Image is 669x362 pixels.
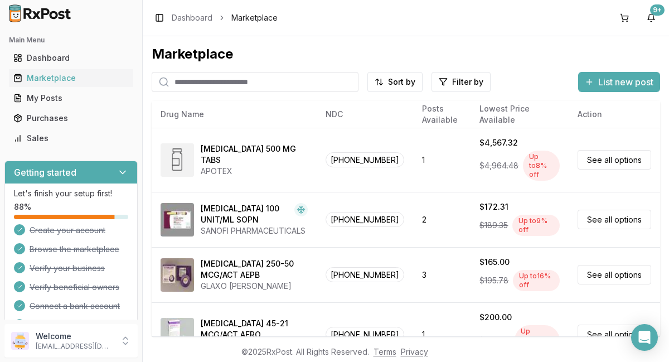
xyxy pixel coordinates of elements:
div: My Posts [13,93,129,104]
th: Lowest Price Available [471,101,569,128]
button: 9+ [642,9,660,27]
td: 2 [413,192,471,247]
a: See all options [578,150,651,170]
div: Up to 16 % off [513,270,560,291]
div: $200.00 [479,312,512,323]
nav: breadcrumb [172,12,278,23]
a: Sales [9,128,133,148]
p: Welcome [36,331,113,342]
span: $189.35 [479,220,508,231]
div: Open Intercom Messenger [631,324,658,351]
span: Browse the marketplace [30,244,119,255]
span: [PHONE_NUMBER] [326,152,404,167]
img: Advair HFA 45-21 MCG/ACT AERO [161,318,194,351]
span: $250.80 [479,335,510,346]
img: Abiraterone Acetate 500 MG TABS [161,143,194,177]
button: Marketplace [4,69,138,87]
div: Sales [13,133,129,144]
span: Marketplace [231,12,278,23]
button: Sales [4,129,138,147]
button: Purchases [4,109,138,127]
span: [PHONE_NUMBER] [326,212,404,227]
div: $165.00 [479,257,510,268]
div: $4,567.32 [479,137,518,148]
span: 88 % [14,201,31,213]
a: Terms [374,347,396,356]
button: Filter by [432,72,491,92]
div: [MEDICAL_DATA] 250-50 MCG/ACT AEPB [201,258,308,281]
span: Filter by [452,76,483,88]
a: See all options [578,325,651,344]
span: Connect a bank account [30,301,120,312]
div: Up to 9 % off [512,215,560,236]
a: Dashboard [9,48,133,68]
a: List new post [578,78,660,89]
th: NDC [317,101,413,128]
div: 9+ [650,4,665,16]
span: $195.78 [479,275,508,286]
th: Action [569,101,660,128]
div: [MEDICAL_DATA] 45-21 MCG/ACT AERO [201,318,308,340]
div: [MEDICAL_DATA] 500 MG TABS [201,143,308,166]
div: Up to 8 % off [523,151,560,181]
button: List new post [578,72,660,92]
div: Marketplace [152,45,660,63]
a: Purchases [9,108,133,128]
span: Sort by [388,76,415,88]
img: Advair Diskus 250-50 MCG/ACT AEPB [161,258,194,292]
img: RxPost Logo [4,4,76,22]
span: Verify beneficial owners [30,282,119,293]
a: Privacy [401,347,428,356]
h3: Getting started [14,166,76,179]
h2: Main Menu [9,36,133,45]
span: Verify your business [30,263,105,274]
p: Let's finish your setup first! [14,188,128,199]
div: $172.31 [479,201,508,213]
button: Dashboard [4,49,138,67]
th: Drug Name [152,101,317,128]
div: SANOFI PHARMACEUTICALS [201,225,308,236]
td: 3 [413,247,471,302]
span: [PHONE_NUMBER] [326,267,404,282]
th: Posts Available [413,101,471,128]
button: Sort by [367,72,423,92]
span: List new post [598,75,653,89]
span: $4,964.48 [479,160,518,171]
img: Admelog SoloStar 100 UNIT/ML SOPN [161,203,194,236]
div: Marketplace [13,73,129,84]
a: See all options [578,265,651,284]
div: Purchases [13,113,129,124]
a: Marketplace [9,68,133,88]
a: See all options [578,210,651,229]
span: Create your account [30,225,105,236]
button: My Posts [4,89,138,107]
span: [PHONE_NUMBER] [326,327,404,342]
div: Dashboard [13,52,129,64]
div: [MEDICAL_DATA] 100 UNIT/ML SOPN [201,203,290,225]
img: User avatar [11,332,29,350]
td: 1 [413,128,471,192]
div: GLAXO [PERSON_NAME] [201,281,308,292]
div: APOTEX [201,166,308,177]
p: [EMAIL_ADDRESS][DOMAIN_NAME] [36,342,113,351]
div: Up to 20 % off [515,325,560,355]
a: My Posts [9,88,133,108]
a: Dashboard [172,12,212,23]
